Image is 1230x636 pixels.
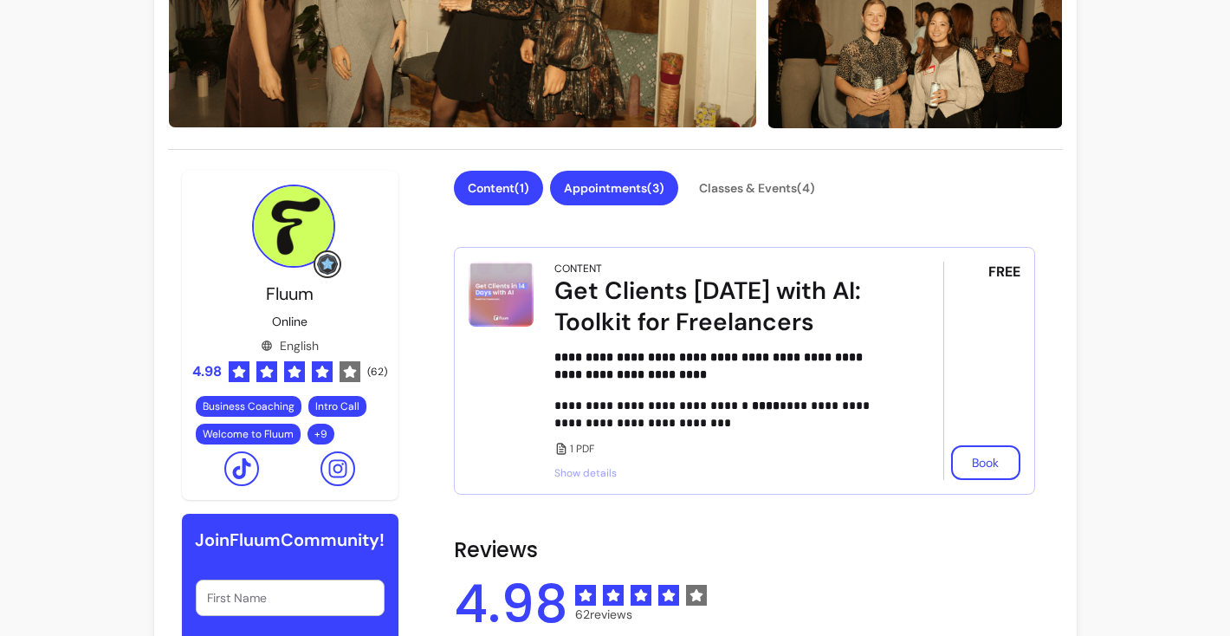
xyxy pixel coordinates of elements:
[261,337,319,354] div: English
[203,399,295,413] span: Business Coaching
[317,254,338,275] img: Grow
[195,528,385,552] h6: Join Fluum Community!
[272,313,307,330] p: Online
[192,361,222,382] span: 4.98
[554,442,895,456] div: 1 PDF
[203,427,294,441] span: Welcome to Fluum
[943,262,1020,480] div: FREE
[454,171,543,205] button: Content(1)
[315,399,359,413] span: Intro Call
[454,536,1035,564] h2: Reviews
[685,171,829,205] button: Classes & Events(4)
[469,262,534,327] img: Get Clients in 14 Days with AI: Toolkit for Freelancers
[554,276,895,338] div: Get Clients [DATE] with AI: Toolkit for Freelancers
[311,427,331,441] span: + 9
[951,445,1020,480] button: Book
[207,589,373,607] input: First Name
[554,466,895,480] span: Show details
[554,262,602,276] div: Content
[575,606,707,623] span: 62 reviews
[252,185,335,268] img: Provider image
[266,282,314,305] span: Fluum
[454,578,568,630] span: 4.98
[367,365,387,379] span: ( 62 )
[550,171,678,205] button: Appointments(3)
